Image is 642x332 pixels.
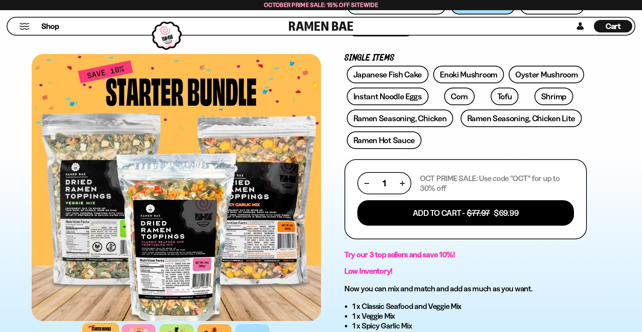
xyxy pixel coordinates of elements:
[19,23,30,30] button: Mobile Menu Trigger
[41,21,59,32] span: Shop
[420,174,574,193] p: OCT PRIME SALE: Use code "OCT" for up to 30% off
[41,20,59,32] a: Shop
[344,284,587,294] h3: Now you can mix and match and add as much as you want.
[433,66,504,83] a: Enoki Mushroom
[606,22,621,31] span: Cart
[344,54,587,62] p: Single Items
[347,131,422,149] a: Ramen Hot Sauce
[444,88,475,105] a: Corn
[264,1,378,9] span: October Prime Sale: 15% off Sitewide
[357,200,574,226] button: Add To Cart - $77.97 $69.99
[534,88,573,105] a: Shrimp
[352,311,587,321] li: 1 x Veggie Mix
[352,301,587,311] li: 1 x Classic Seafood and Veggie Mix
[347,66,429,83] a: Japanese Fish Cake
[383,178,386,188] span: 1
[344,266,393,276] strong: Low Inventory!
[491,88,519,105] a: Tofu
[461,109,582,127] a: Ramen Seasoning, Chicken Lite
[509,66,585,83] a: Oyster Mushroom
[594,18,632,35] div: Cart
[352,321,587,331] li: 1 x Spicy Garlic Mix
[344,250,455,259] strong: Try our 3 top sellers and save 10%!
[347,109,454,127] a: Ramen Seasoning, Chicken
[347,88,429,105] a: Instant Noodle Eggs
